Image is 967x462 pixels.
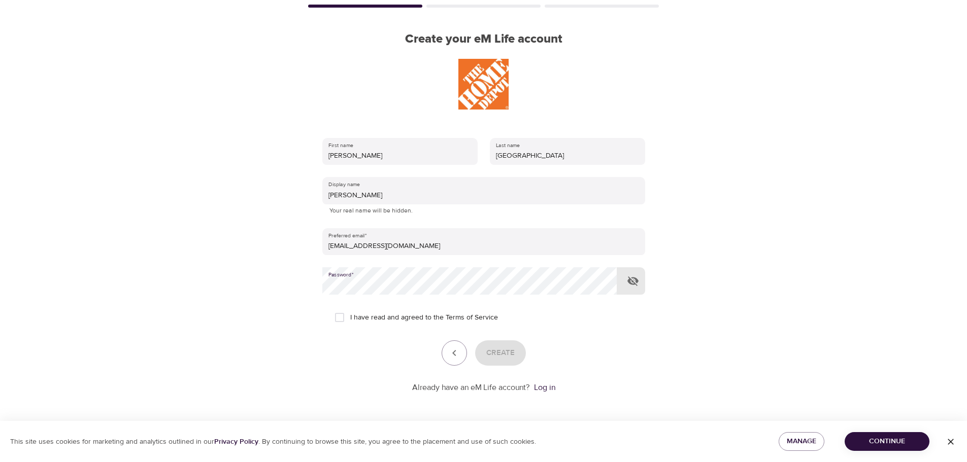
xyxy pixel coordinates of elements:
[787,435,816,448] span: Manage
[458,59,509,110] img: THD%20Logo.JPG
[306,32,661,47] h2: Create your eM Life account
[350,312,498,323] span: I have read and agreed to the
[412,382,530,394] p: Already have an eM Life account?
[534,382,555,393] a: Log in
[214,437,258,446] a: Privacy Policy
[845,432,929,451] button: Continue
[329,206,638,216] p: Your real name will be hidden.
[853,435,921,448] span: Continue
[446,312,498,323] a: Terms of Service
[779,432,824,451] button: Manage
